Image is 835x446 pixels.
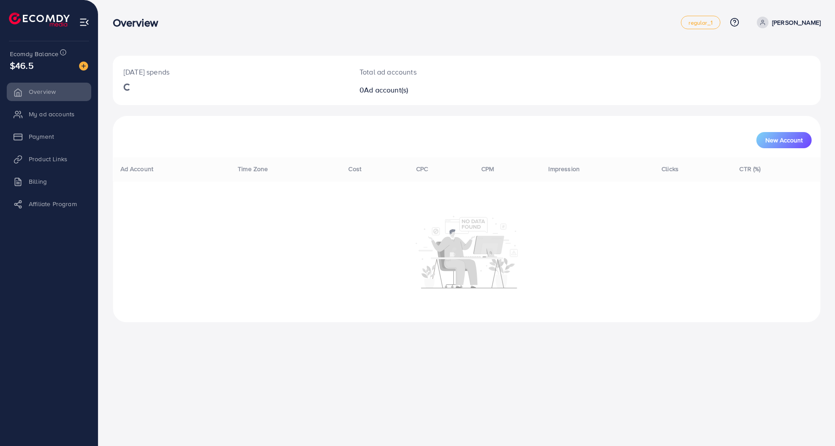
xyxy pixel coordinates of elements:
img: logo [9,13,70,26]
span: New Account [765,137,803,143]
span: $46.5 [10,59,34,72]
h3: Overview [113,16,165,29]
span: regular_1 [688,20,712,26]
img: image [79,62,88,71]
p: Total ad accounts [360,66,515,77]
button: New Account [756,132,812,148]
h2: 0 [360,86,515,94]
a: [PERSON_NAME] [753,17,821,28]
img: menu [79,17,89,27]
p: [DATE] spends [124,66,338,77]
span: Ad account(s) [364,85,408,95]
a: regular_1 [681,16,720,29]
p: [PERSON_NAME] [772,17,821,28]
span: Ecomdy Balance [10,49,58,58]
